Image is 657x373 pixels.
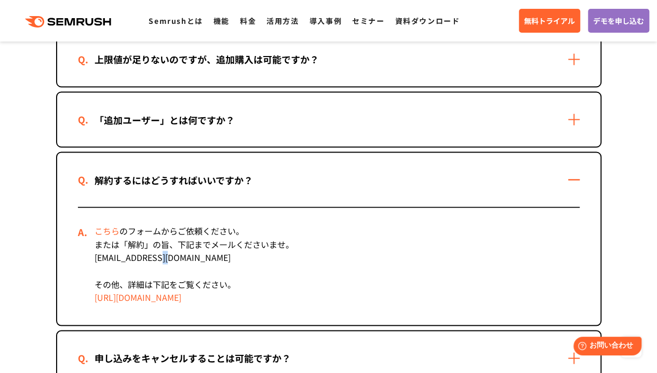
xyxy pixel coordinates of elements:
a: デモを申し込む [588,9,649,33]
div: 申し込みをキャンセルすることは可能ですか？ [78,350,307,365]
a: セミナー [352,16,384,26]
a: Semrushとは [149,16,203,26]
span: デモを申し込む [593,15,644,26]
div: 上限値が足りないのですが、追加購入は可能ですか？ [78,52,336,67]
span: 無料トライアル [524,15,575,26]
a: 導入事例 [310,16,342,26]
a: 資料ダウンロード [395,16,460,26]
a: こちら [95,224,119,237]
a: 機能 [213,16,230,26]
div: 「追加ユーザー」とは何ですか？ [78,112,251,127]
a: [URL][DOMAIN_NAME] [95,291,181,303]
a: 無料トライアル [519,9,580,33]
div: 解約するにはどうすればいいですか？ [78,172,270,187]
a: 活用方法 [266,16,299,26]
iframe: Help widget launcher [565,333,646,362]
a: 料金 [240,16,256,26]
div: のフォームからご依頼ください。 または「解約」の旨、下記までメールくださいませ。 [EMAIL_ADDRESS][DOMAIN_NAME] その他、詳細は下記をご覧ください。 [78,208,580,325]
